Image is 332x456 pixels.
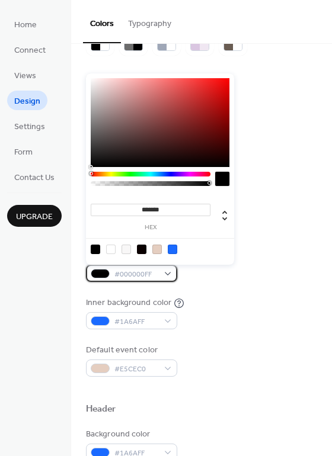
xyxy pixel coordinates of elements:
[106,245,116,254] div: rgb(255, 255, 255)
[122,245,131,254] div: rgb(248, 247, 247)
[14,70,36,82] span: Views
[86,403,116,416] div: Header
[14,95,40,108] span: Design
[16,211,53,223] span: Upgrade
[86,428,175,441] div: Background color
[91,245,100,254] div: rgb(0, 0, 0)
[7,91,47,110] a: Design
[14,146,33,159] span: Form
[114,363,158,375] span: #E5CEC0
[7,65,43,85] a: Views
[14,121,45,133] span: Settings
[168,245,177,254] div: rgb(26, 106, 255)
[152,245,162,254] div: rgb(229, 206, 192)
[7,116,52,136] a: Settings
[7,205,62,227] button: Upgrade
[137,245,146,254] div: rgb(10, 0, 0)
[86,344,175,357] div: Default event color
[7,142,40,161] a: Form
[7,14,44,34] a: Home
[14,19,37,31] span: Home
[14,44,46,57] span: Connect
[91,224,210,231] label: hex
[7,167,62,187] a: Contact Us
[114,316,158,328] span: #1A6AFF
[86,297,171,309] div: Inner background color
[7,40,53,59] a: Connect
[114,268,158,281] span: #000000FF
[14,172,55,184] span: Contact Us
